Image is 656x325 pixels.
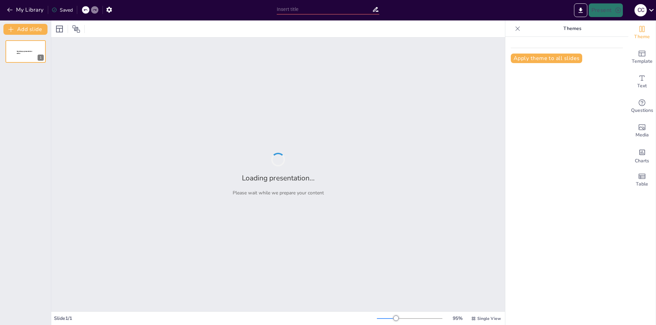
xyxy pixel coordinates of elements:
[628,45,656,70] div: Add ready made slides
[628,143,656,168] div: Add charts and graphs
[38,55,44,61] div: 1
[574,3,587,17] button: Export to PowerPoint
[628,70,656,94] div: Add text boxes
[628,119,656,143] div: Add images, graphics, shapes or video
[72,25,80,33] span: Position
[634,3,647,17] button: C C
[589,3,623,17] button: Present
[635,131,649,139] span: Media
[242,173,315,183] h2: Loading presentation...
[3,24,47,35] button: Add slide
[277,4,372,14] input: Insert title
[634,4,647,16] div: C C
[54,24,65,34] div: Layout
[637,82,647,90] span: Text
[628,168,656,192] div: Add a table
[17,50,32,54] span: Sendsteps presentation editor
[52,7,73,13] div: Saved
[628,94,656,119] div: Get real-time input from your audience
[634,33,650,41] span: Theme
[628,20,656,45] div: Change the overall theme
[477,316,501,321] span: Single View
[5,4,46,15] button: My Library
[5,40,46,63] div: 1
[233,190,324,196] p: Please wait while we prepare your content
[449,315,466,322] div: 95 %
[511,54,582,63] button: Apply theme to all slides
[523,20,621,37] p: Themes
[54,315,377,322] div: Slide 1 / 1
[632,58,653,65] span: Template
[635,157,649,165] span: Charts
[636,180,648,188] span: Table
[631,107,653,114] span: Questions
